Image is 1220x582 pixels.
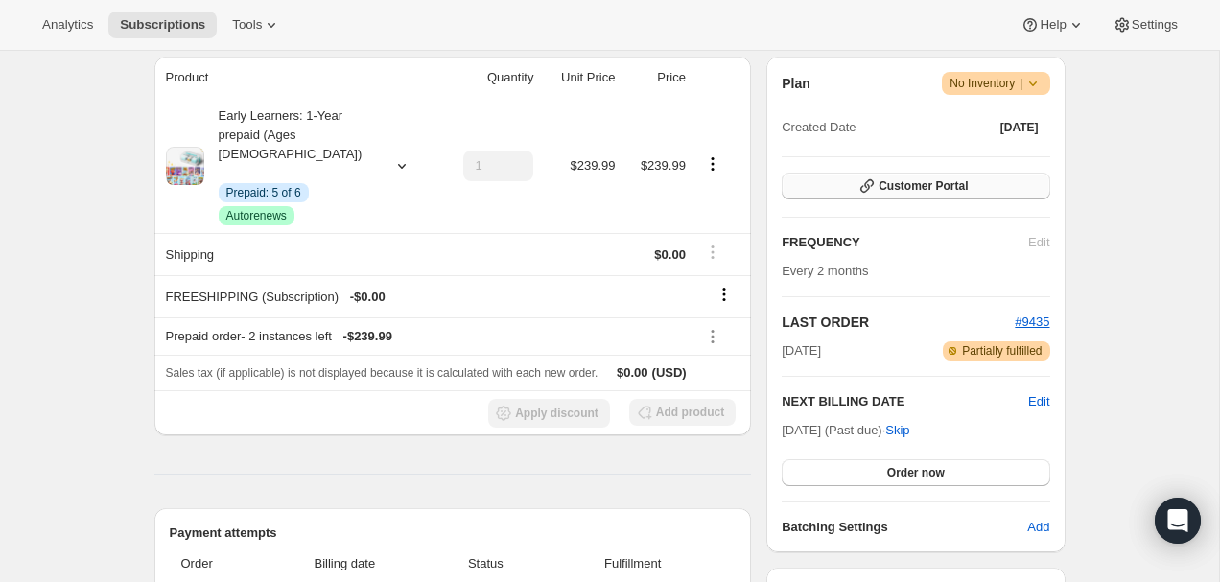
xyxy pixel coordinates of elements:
[570,158,615,173] span: $239.99
[697,153,728,175] button: Product actions
[1009,12,1096,38] button: Help
[1040,17,1066,33] span: Help
[438,57,540,99] th: Quantity
[166,366,598,380] span: Sales tax (if applicable) is not displayed because it is calculated with each new order.
[232,17,262,33] span: Tools
[962,343,1042,359] span: Partially fulfilled
[1155,498,1201,544] div: Open Intercom Messenger
[1016,512,1061,543] button: Add
[1028,392,1049,411] button: Edit
[226,208,287,223] span: Autorenews
[782,423,909,437] span: [DATE] (Past due) ·
[782,313,1015,332] h2: LAST ORDER
[42,17,93,33] span: Analytics
[1015,313,1049,332] button: #9435
[950,74,1042,93] span: No Inventory
[989,114,1050,141] button: [DATE]
[221,12,293,38] button: Tools
[617,365,648,380] span: $0.00
[259,554,431,573] span: Billing date
[782,518,1027,537] h6: Batching Settings
[166,288,686,307] div: FREESHIPPING (Subscription)
[654,247,686,262] span: $0.00
[154,233,438,275] th: Shipping
[350,288,386,307] span: - $0.00
[782,233,1028,252] h2: FREQUENCY
[31,12,105,38] button: Analytics
[879,178,968,194] span: Customer Portal
[226,185,301,200] span: Prepaid: 5 of 6
[343,327,392,346] span: - $239.99
[1015,314,1049,329] a: #9435
[782,341,821,361] span: [DATE]
[1020,76,1022,91] span: |
[1027,518,1049,537] span: Add
[621,57,691,99] th: Price
[1132,17,1178,33] span: Settings
[885,421,909,440] span: Skip
[648,363,687,383] span: (USD)
[204,106,377,225] div: Early Learners: 1-Year prepaid (Ages [DEMOGRAPHIC_DATA])
[539,57,621,99] th: Unit Price
[154,57,438,99] th: Product
[782,173,1049,199] button: Customer Portal
[782,118,856,137] span: Created Date
[166,147,204,185] img: product img
[166,327,686,346] div: Prepaid order - 2 instances left
[874,415,921,446] button: Skip
[782,459,1049,486] button: Order now
[442,554,529,573] span: Status
[641,158,686,173] span: $239.99
[782,392,1028,411] h2: NEXT BILLING DATE
[1101,12,1189,38] button: Settings
[782,264,868,278] span: Every 2 months
[782,74,810,93] h2: Plan
[887,465,945,480] span: Order now
[108,12,217,38] button: Subscriptions
[170,524,737,543] h2: Payment attempts
[1000,120,1039,135] span: [DATE]
[541,554,724,573] span: Fulfillment
[697,242,728,263] button: Shipping actions
[120,17,205,33] span: Subscriptions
